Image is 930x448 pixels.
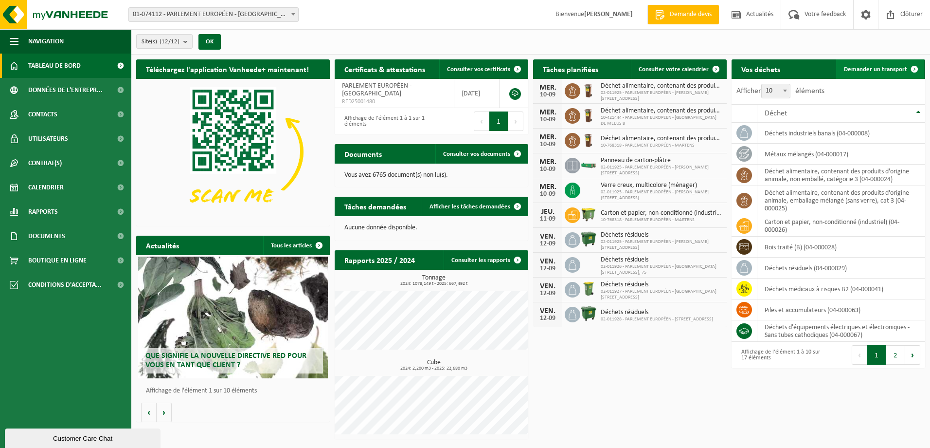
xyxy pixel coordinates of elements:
div: MER. [538,183,557,191]
iframe: chat widget [5,427,162,448]
p: Affichage de l'élément 1 sur 10 éléments [146,388,325,394]
h3: Cube [340,359,528,371]
span: 10 [761,84,790,98]
td: carton et papier, non-conditionné (industriel) (04-000026) [757,215,925,237]
span: Que signifie la nouvelle directive RED pour vous en tant que client ? [145,352,306,369]
h2: Téléchargez l'application Vanheede+ maintenant! [136,59,319,78]
div: MER. [538,84,557,92]
td: déchet alimentaire, contenant des produits d'origine animale, non emballé, catégorie 3 (04-000024) [757,165,925,186]
strong: [PERSON_NAME] [584,11,633,18]
span: Déchets résiduels [601,231,722,239]
span: Afficher les tâches demandées [429,204,510,210]
img: WB-1100-HPE-GN-01 [580,231,597,247]
span: 02-011925 - PARLEMENT EUROPÉEN - [PERSON_NAME] [STREET_ADDRESS] [601,189,722,201]
span: Tableau de bord [28,54,81,78]
a: Que signifie la nouvelle directive RED pour vous en tant que client ? [138,257,328,378]
span: Site(s) [142,35,179,49]
div: 11-09 [538,216,557,223]
button: OK [198,34,221,50]
span: 01-074112 - PARLEMENT EUROPÉEN - LUXEMBOURG [128,7,299,22]
button: Next [905,345,920,365]
h2: Certificats & attestations [335,59,435,78]
div: 12-09 [538,241,557,247]
a: Tous les articles [263,236,329,255]
td: déchets d'équipements électriques et électroniques - Sans tubes cathodiques (04-000067) [757,320,925,342]
span: PARLEMENT EUROPÉEN - [GEOGRAPHIC_DATA] [342,82,411,97]
div: MER. [538,133,557,141]
button: 1 [867,345,886,365]
div: 12-09 [538,265,557,272]
span: 10-768318 - PARLEMENT EUROPÉEN - MARTENS [601,217,722,223]
span: Navigation [28,29,64,54]
span: 02-011926 - PARLEMENT EUROPÉEN - [GEOGRAPHIC_DATA][STREET_ADDRESS], 75 [601,264,722,276]
div: VEN. [538,233,557,241]
h2: Tâches demandées [335,197,416,216]
span: Consulter vos documents [443,151,510,157]
div: VEN. [538,258,557,265]
span: Documents [28,224,65,248]
span: Consulter vos certificats [447,66,510,73]
span: RED25001480 [342,98,447,106]
p: Vous avez 6765 document(s) non lu(s). [344,172,519,179]
span: Consulter votre calendrier [639,66,709,73]
td: déchet alimentaire, contenant des produits d'origine animale, emballage mélangé (sans verre), cat... [757,186,925,215]
h2: Actualités [136,236,189,255]
span: Contacts [28,102,57,127]
a: Consulter les rapports [444,250,527,270]
img: WB-0140-HPE-BN-06 [580,131,597,148]
span: 01-074112 - PARLEMENT EUROPÉEN - LUXEMBOURG [129,8,298,21]
h2: Documents [335,144,392,163]
a: Demande devis [647,5,719,24]
span: 2024: 1078,149 t - 2025: 667,492 t [340,281,528,286]
span: Déchet [765,110,787,117]
div: VEN. [538,307,557,315]
img: HK-XC-10-GN-00 [580,160,597,169]
div: JEU. [538,208,557,216]
td: déchets médicaux à risques B2 (04-000041) [757,279,925,299]
span: Demander un transport [844,66,907,73]
img: WB-1100-HPE-GN-50 [580,206,597,223]
span: Déchets résiduels [601,281,722,289]
button: Site(s)(12/12) [136,34,193,49]
span: Données de l'entrepr... [28,78,103,102]
span: 02-011925 - PARLEMENT EUROPÉEN - [PERSON_NAME] [STREET_ADDRESS] [601,239,722,251]
td: déchets industriels banals (04-000008) [757,123,925,144]
span: 02-011928 - PARLEMENT EUROPÉEN - [STREET_ADDRESS] [601,317,713,322]
a: Afficher les tâches demandées [422,197,527,216]
label: Afficher éléments [736,87,824,95]
a: Consulter vos certificats [439,59,527,79]
span: 10-421444 - PARLEMENT EUROPEEN - [GEOGRAPHIC_DATA] DE MEEUS 8 [601,115,722,127]
span: Contrat(s) [28,151,62,175]
count: (12/12) [160,38,179,45]
h2: Rapports 2025 / 2024 [335,250,425,269]
button: 2 [886,345,905,365]
div: MER. [538,158,557,166]
span: 2024: 2,200 m3 - 2025: 22,680 m3 [340,366,528,371]
td: bois traité (B) (04-000028) [757,237,925,258]
button: Previous [474,112,489,131]
span: Verre creux, multicolore (ménager) [601,182,722,189]
button: Vorige [141,403,157,422]
div: VEN. [538,282,557,290]
span: 02-011925 - PARLEMENT EUROPÉEN - [PERSON_NAME] [STREET_ADDRESS] [601,165,722,176]
span: Utilisateurs [28,127,68,151]
td: déchets résiduels (04-000029) [757,258,925,279]
div: 10-09 [538,141,557,148]
img: Download de VHEPlus App [136,79,330,224]
img: WB-0240-HPE-GN-50 [580,280,597,297]
span: Rapports [28,200,58,224]
div: Affichage de l'élément 1 à 10 sur 17 éléments [736,344,823,366]
span: Calendrier [28,175,64,200]
button: 1 [489,112,508,131]
div: MER. [538,109,557,116]
span: Demande devis [667,10,714,19]
a: Demander un transport [836,59,924,79]
h3: Tonnage [340,275,528,286]
span: 10 [762,84,790,98]
span: Déchets résiduels [601,309,713,317]
div: 12-09 [538,290,557,297]
span: 02-011927 - PARLEMENT EUROPÉEN - [GEOGRAPHIC_DATA][STREET_ADDRESS] [601,289,722,300]
span: 10-768318 - PARLEMENT EUROPÉEN - MARTENS [601,143,722,149]
img: WB-0140-HPE-BN-06 [580,107,597,123]
span: Conditions d'accepta... [28,273,102,297]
